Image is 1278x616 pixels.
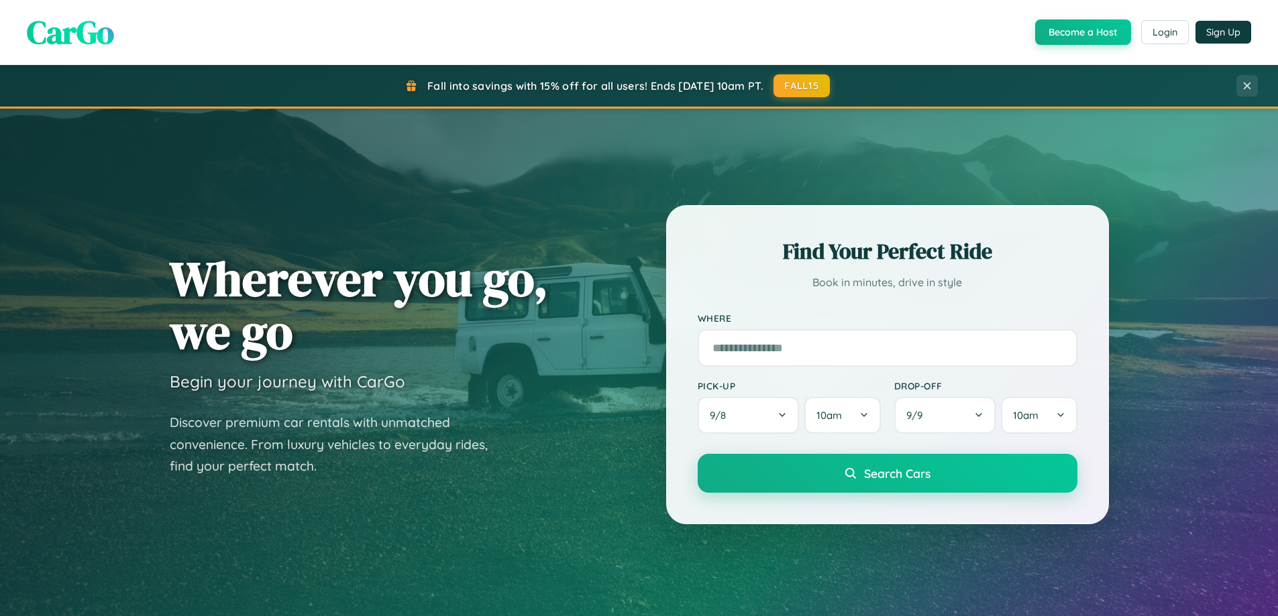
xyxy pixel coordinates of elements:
[894,380,1077,391] label: Drop-off
[816,409,842,422] span: 10am
[170,371,405,391] h3: Begin your journey with CarGo
[710,409,733,422] span: 9 / 8
[170,412,505,477] p: Discover premium car rentals with unmatched convenience. From luxury vehicles to everyday rides, ...
[698,312,1077,324] label: Where
[1035,19,1131,45] button: Become a Host
[906,409,929,422] span: 9 / 9
[427,79,763,93] span: Fall into savings with 15% off for all users! Ends [DATE] 10am PT.
[1013,409,1039,422] span: 10am
[894,397,996,434] button: 9/9
[698,397,800,434] button: 9/8
[804,397,880,434] button: 10am
[1001,397,1077,434] button: 10am
[864,466,930,481] span: Search Cars
[170,252,548,358] h1: Wherever you go, we go
[698,380,881,391] label: Pick-up
[27,10,114,54] span: CarGo
[774,74,830,97] button: FALL15
[1141,20,1189,44] button: Login
[698,273,1077,292] p: Book in minutes, drive in style
[1195,21,1251,44] button: Sign Up
[698,454,1077,493] button: Search Cars
[698,237,1077,266] h2: Find Your Perfect Ride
